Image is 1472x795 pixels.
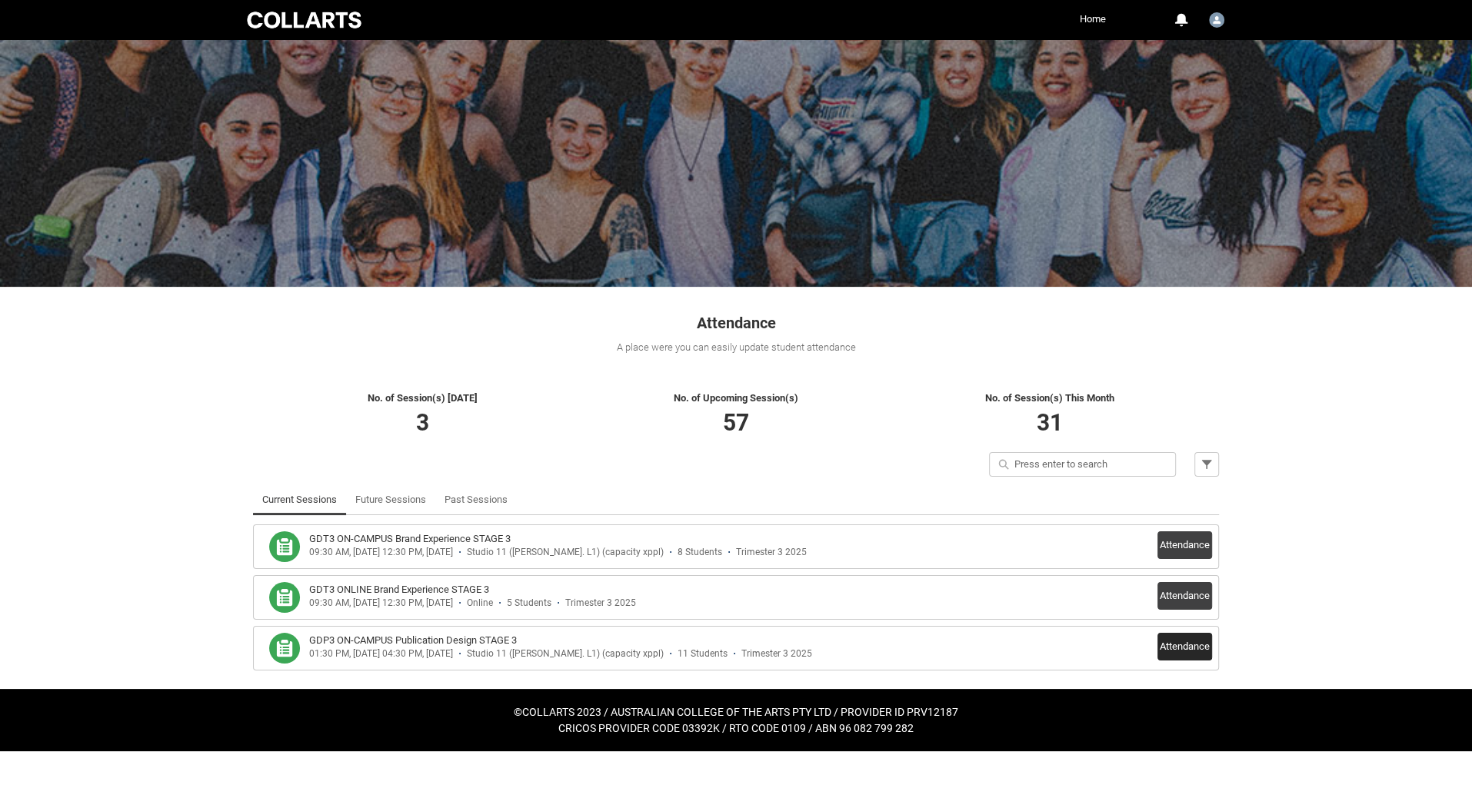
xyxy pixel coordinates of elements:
[507,597,551,609] div: 5 Students
[1157,582,1212,610] button: Attendance
[309,582,489,597] h3: GDT3 ONLINE Brand Experience STAGE 3
[678,547,722,558] div: 8 Students
[309,547,453,558] div: 09:30 AM, [DATE] 12:30 PM, [DATE]
[565,597,636,609] div: Trimester 3 2025
[1194,452,1219,477] button: Filter
[309,531,511,547] h3: GDT3 ON-CAMPUS Brand Experience STAGE 3
[368,392,478,404] span: No. of Session(s) [DATE]
[262,484,337,515] a: Current Sessions
[674,392,798,404] span: No. of Upcoming Session(s)
[1076,8,1110,31] a: Home
[723,409,749,436] span: 57
[355,484,426,515] a: Future Sessions
[309,597,453,609] div: 09:30 AM, [DATE] 12:30 PM, [DATE]
[467,648,664,660] div: Studio 11 ([PERSON_NAME]. L1) (capacity xppl)
[309,633,517,648] h3: GDP3 ON-CAMPUS Publication Design STAGE 3
[985,392,1114,404] span: No. of Session(s) This Month
[1037,409,1063,436] span: 31
[467,547,664,558] div: Studio 11 ([PERSON_NAME]. L1) (capacity xppl)
[435,484,517,515] li: Past Sessions
[1157,633,1212,660] button: Attendance
[697,314,776,332] span: Attendance
[416,409,429,436] span: 3
[309,648,453,660] div: 01:30 PM, [DATE] 04:30 PM, [DATE]
[467,597,493,609] div: Online
[1157,531,1212,559] button: Attendance
[741,648,812,660] div: Trimester 3 2025
[253,340,1219,355] div: A place were you can easily update student attendance
[678,648,728,660] div: 11 Students
[445,484,508,515] a: Past Sessions
[346,484,435,515] li: Future Sessions
[253,484,346,515] li: Current Sessions
[1205,6,1228,31] button: User Profile Cathy.Sison
[736,547,807,558] div: Trimester 3 2025
[1209,12,1224,28] img: Cathy.Sison
[989,452,1176,477] input: Press enter to search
